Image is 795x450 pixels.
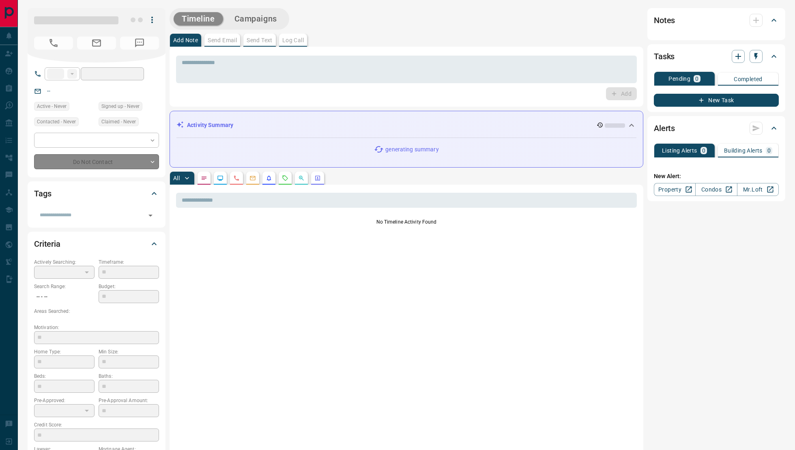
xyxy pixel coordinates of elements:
div: Alerts [654,118,779,138]
div: Tags [34,184,159,203]
p: Building Alerts [724,148,763,153]
p: Search Range: [34,283,95,290]
span: Active - Never [37,102,67,110]
h2: Tasks [654,50,675,63]
h2: Alerts [654,122,675,135]
div: Notes [654,11,779,30]
p: Credit Score: [34,421,159,428]
h2: Tags [34,187,51,200]
p: 0 [695,76,698,82]
p: Beds: [34,372,95,380]
p: 0 [767,148,771,153]
p: New Alert: [654,172,779,181]
svg: Requests [282,175,288,181]
svg: Agent Actions [314,175,321,181]
p: generating summary [385,145,438,154]
p: Baths: [99,372,159,380]
p: Listing Alerts [662,148,697,153]
span: No Email [77,37,116,50]
a: Condos [695,183,737,196]
span: Claimed - Never [101,118,136,126]
p: No Timeline Activity Found [176,218,637,226]
h2: Notes [654,14,675,27]
button: New Task [654,94,779,107]
button: Campaigns [226,12,285,26]
div: Activity Summary [176,118,636,133]
p: Pre-Approved: [34,397,95,404]
p: Min Size: [99,348,159,355]
p: All [173,175,180,181]
span: No Number [120,37,159,50]
svg: Lead Browsing Activity [217,175,223,181]
svg: Opportunities [298,175,305,181]
button: Timeline [174,12,223,26]
span: No Number [34,37,73,50]
p: Pre-Approval Amount: [99,397,159,404]
h2: Criteria [34,237,60,250]
p: Timeframe: [99,258,159,266]
span: Signed up - Never [101,102,140,110]
button: Open [145,210,156,221]
div: Criteria [34,234,159,254]
p: Activity Summary [187,121,233,129]
a: Property [654,183,696,196]
p: Areas Searched: [34,308,159,315]
a: Mr.Loft [737,183,779,196]
svg: Notes [201,175,207,181]
p: Actively Searching: [34,258,95,266]
svg: Listing Alerts [266,175,272,181]
p: Completed [734,76,763,82]
a: -- [47,88,50,94]
p: Add Note [173,37,198,43]
svg: Emails [249,175,256,181]
div: Do Not Contact [34,154,159,169]
p: Motivation: [34,324,159,331]
span: Contacted - Never [37,118,76,126]
p: 0 [702,148,705,153]
p: Pending [668,76,690,82]
p: -- - -- [34,290,95,304]
p: Home Type: [34,348,95,355]
div: Tasks [654,47,779,66]
p: Budget: [99,283,159,290]
svg: Calls [233,175,240,181]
